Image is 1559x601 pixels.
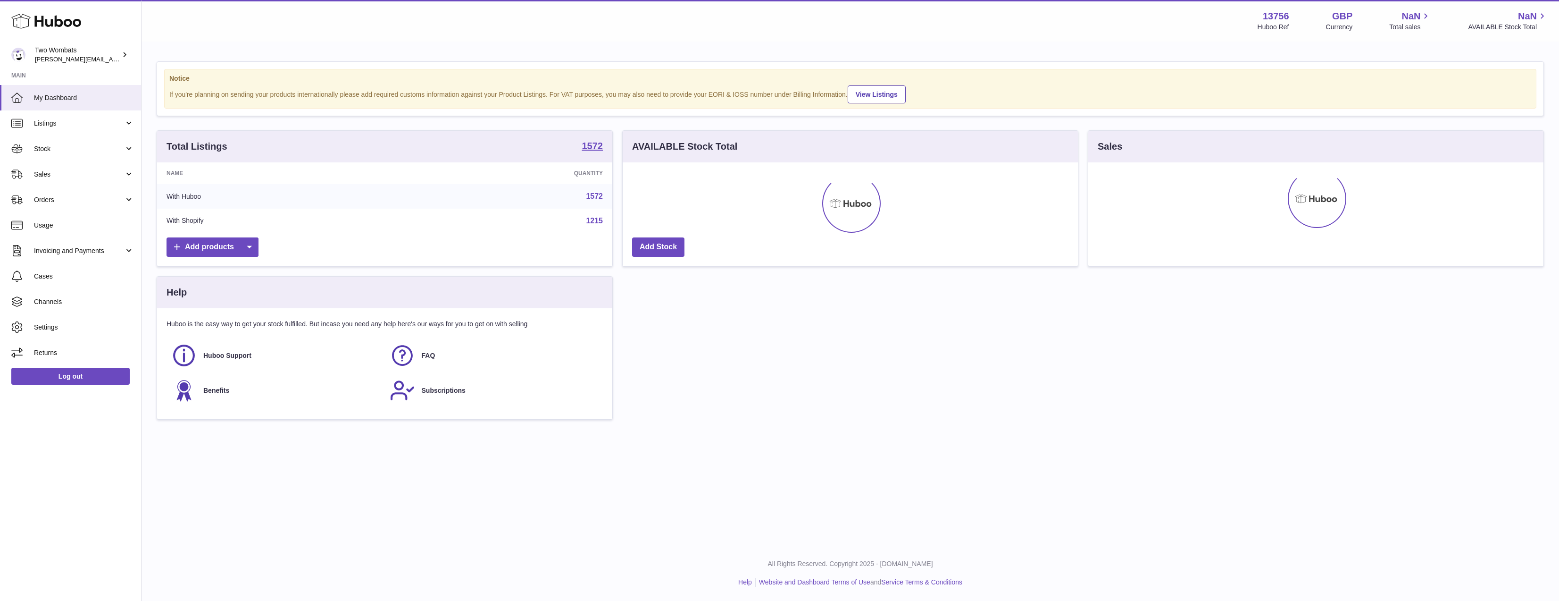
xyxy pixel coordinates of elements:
span: Benefits [203,386,229,395]
span: AVAILABLE Stock Total [1468,23,1548,32]
p: All Rights Reserved. Copyright 2025 - [DOMAIN_NAME] [149,559,1551,568]
th: Quantity [402,162,612,184]
td: With Huboo [157,184,402,209]
a: NaN AVAILABLE Stock Total [1468,10,1548,32]
a: Benefits [171,378,380,403]
img: alan@twowombats.com [11,48,25,62]
h3: AVAILABLE Stock Total [632,140,737,153]
h3: Sales [1098,140,1122,153]
span: My Dashboard [34,93,134,102]
a: 1572 [586,192,603,200]
a: View Listings [848,85,906,103]
span: Settings [34,323,134,332]
th: Name [157,162,402,184]
span: Orders [34,195,124,204]
a: Log out [11,368,130,385]
h3: Help [167,286,187,299]
span: Listings [34,119,124,128]
a: FAQ [390,343,599,368]
div: If you're planning on sending your products internationally please add required customs informati... [169,84,1531,103]
span: Invoicing and Payments [34,246,124,255]
td: With Shopify [157,209,402,233]
a: Help [738,578,752,586]
div: Huboo Ref [1258,23,1289,32]
a: Subscriptions [390,378,599,403]
strong: 13756 [1263,10,1289,23]
a: 1215 [586,217,603,225]
span: NaN [1518,10,1537,23]
a: Website and Dashboard Terms of Use [759,578,870,586]
a: Service Terms & Conditions [881,578,962,586]
strong: 1572 [582,141,603,151]
span: Usage [34,221,134,230]
strong: Notice [169,74,1531,83]
div: Two Wombats [35,46,120,64]
li: and [756,578,962,587]
span: Subscriptions [422,386,466,395]
div: Currency [1326,23,1353,32]
a: 1572 [582,141,603,152]
strong: GBP [1332,10,1352,23]
span: Huboo Support [203,351,251,360]
a: Add products [167,237,258,257]
p: Huboo is the easy way to get your stock fulfilled. But incase you need any help here's our ways f... [167,320,603,329]
span: Sales [34,170,124,179]
span: FAQ [422,351,435,360]
h3: Total Listings [167,140,227,153]
span: Cases [34,272,134,281]
span: [PERSON_NAME][EMAIL_ADDRESS][DOMAIN_NAME] [35,55,189,63]
a: Huboo Support [171,343,380,368]
span: NaN [1401,10,1420,23]
a: Add Stock [632,237,684,257]
span: Stock [34,144,124,153]
a: NaN Total sales [1389,10,1431,32]
span: Total sales [1389,23,1431,32]
span: Returns [34,348,134,357]
span: Channels [34,297,134,306]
